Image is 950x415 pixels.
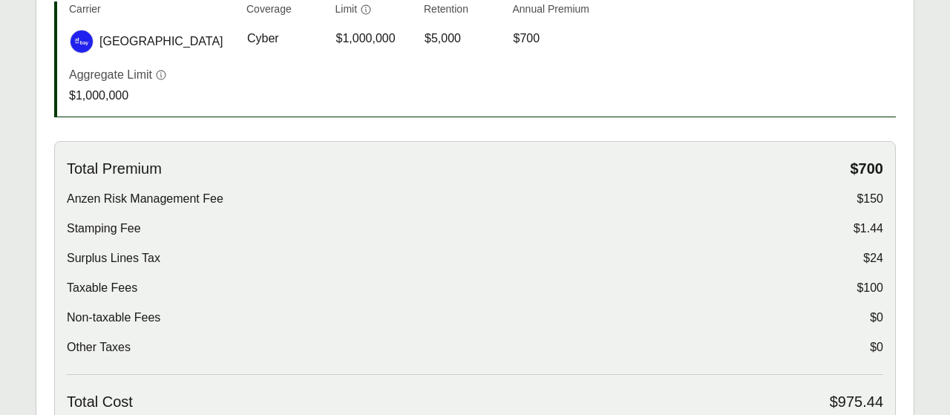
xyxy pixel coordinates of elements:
[69,87,167,105] p: $1,000,000
[514,30,540,48] span: $700
[67,249,160,267] span: Surplus Lines Tax
[425,30,461,48] span: $5,000
[336,30,396,48] span: $1,000,000
[870,309,883,327] span: $0
[99,33,223,50] span: [GEOGRAPHIC_DATA]
[246,1,324,23] th: Coverage
[513,1,590,23] th: Annual Premium
[67,339,131,356] span: Other Taxes
[863,249,883,267] span: $24
[247,30,279,48] span: Cyber
[856,190,883,208] span: $150
[856,279,883,297] span: $100
[851,160,884,178] span: $700
[67,160,162,178] span: Total Premium
[69,66,152,84] p: Aggregate Limit
[67,393,133,411] span: Total Cost
[71,30,93,53] img: At-Bay logo
[830,393,883,411] span: $975.44
[870,339,883,356] span: $0
[854,220,883,238] span: $1.44
[335,1,413,23] th: Limit
[69,1,235,23] th: Carrier
[424,1,501,23] th: Retention
[67,309,160,327] span: Non-taxable Fees
[67,220,141,238] span: Stamping Fee
[67,279,137,297] span: Taxable Fees
[67,190,223,208] span: Anzen Risk Management Fee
